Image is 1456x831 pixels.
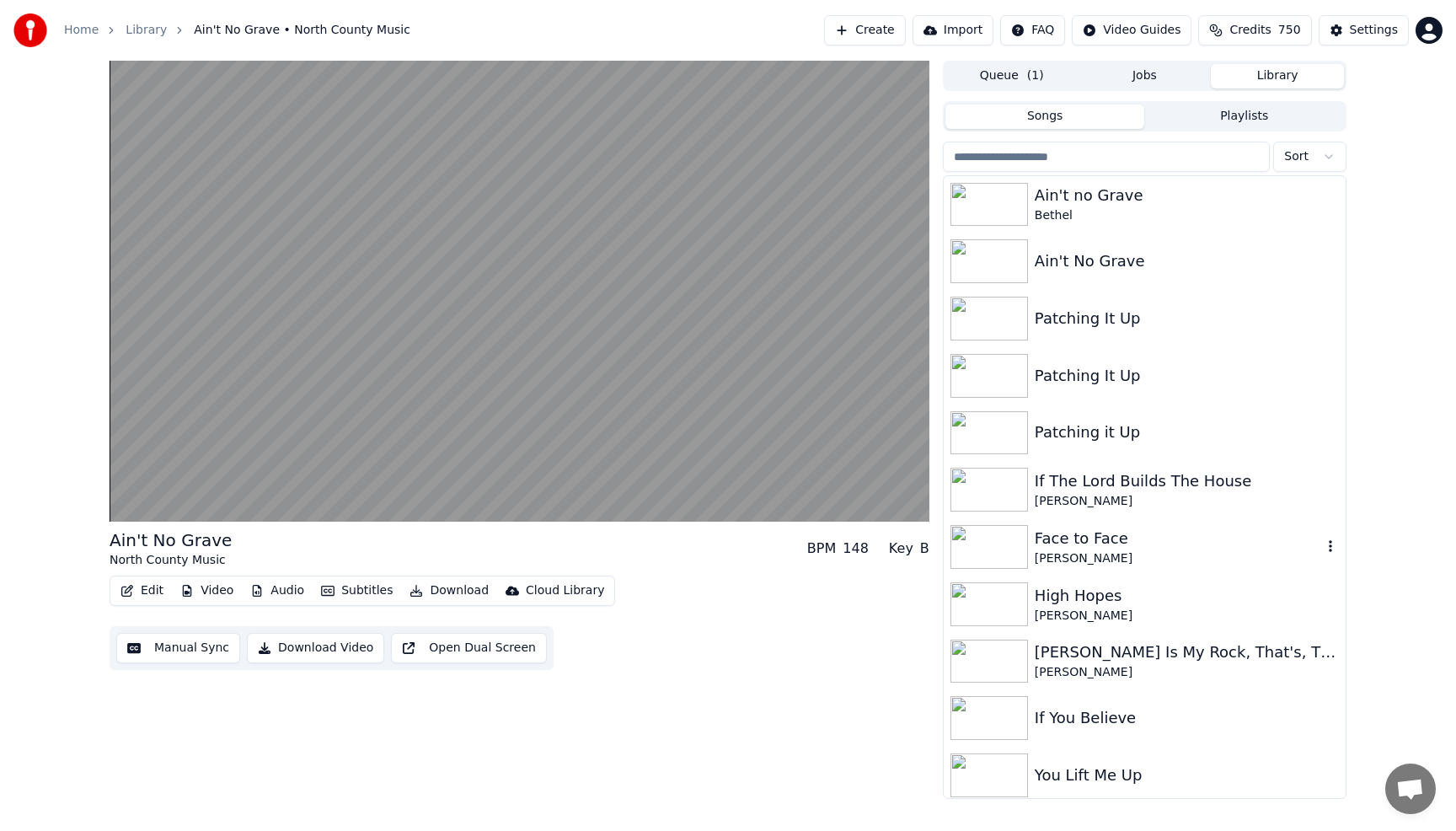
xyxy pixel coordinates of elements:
[403,579,495,603] button: Download
[1035,307,1339,330] div: Patching It Up
[1035,550,1322,567] div: [PERSON_NAME]
[64,22,99,39] a: Home
[945,105,1145,129] button: Songs
[1035,493,1339,510] div: [PERSON_NAME]
[64,22,410,39] nav: breadcrumb
[13,13,47,47] img: youka
[1072,15,1191,46] button: Video Guides
[314,579,399,603] button: Subtitles
[114,579,170,603] button: Edit
[1198,15,1311,46] button: Credits750
[391,633,547,663] button: Open Dual Screen
[1035,641,1339,664] div: [PERSON_NAME] Is My Rock, That's, The Way That I Roll
[1035,664,1339,681] div: [PERSON_NAME]
[1079,64,1212,88] button: Jobs
[116,633,240,663] button: Manual Sync
[244,579,311,603] button: Audio
[1035,527,1322,550] div: Face to Face
[1035,184,1339,207] div: Ain't no Grave
[126,22,167,39] a: Library
[1035,421,1339,444] div: Patching it Up
[1035,706,1339,730] div: If You Believe
[174,579,240,603] button: Video
[1385,764,1436,814] div: Open chat
[1035,249,1339,273] div: Ain't No Grave
[1035,608,1339,625] div: [PERSON_NAME]
[110,552,232,569] div: North County Music
[843,539,869,559] div: 148
[526,582,604,599] div: Cloud Library
[1211,64,1344,88] button: Library
[1229,22,1271,39] span: Credits
[913,15,993,46] button: Import
[824,15,906,46] button: Create
[1350,22,1398,39] div: Settings
[247,633,384,663] button: Download Video
[1144,105,1344,129] button: Playlists
[1000,15,1065,46] button: FAQ
[807,539,836,559] div: BPM
[110,528,232,552] div: Ain't No Grave
[1035,584,1339,608] div: High Hopes
[1035,207,1339,224] div: Bethel
[945,64,1079,88] button: Queue
[1284,148,1309,165] span: Sort
[194,22,410,39] span: Ain't No Grave • North County Music
[1319,15,1409,46] button: Settings
[1035,364,1339,388] div: Patching It Up
[889,539,913,559] div: Key
[1035,764,1339,787] div: You Lift Me Up
[1027,67,1044,84] span: ( 1 )
[1278,22,1301,39] span: 750
[1035,469,1339,493] div: If The Lord Builds The House
[920,539,929,559] div: B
